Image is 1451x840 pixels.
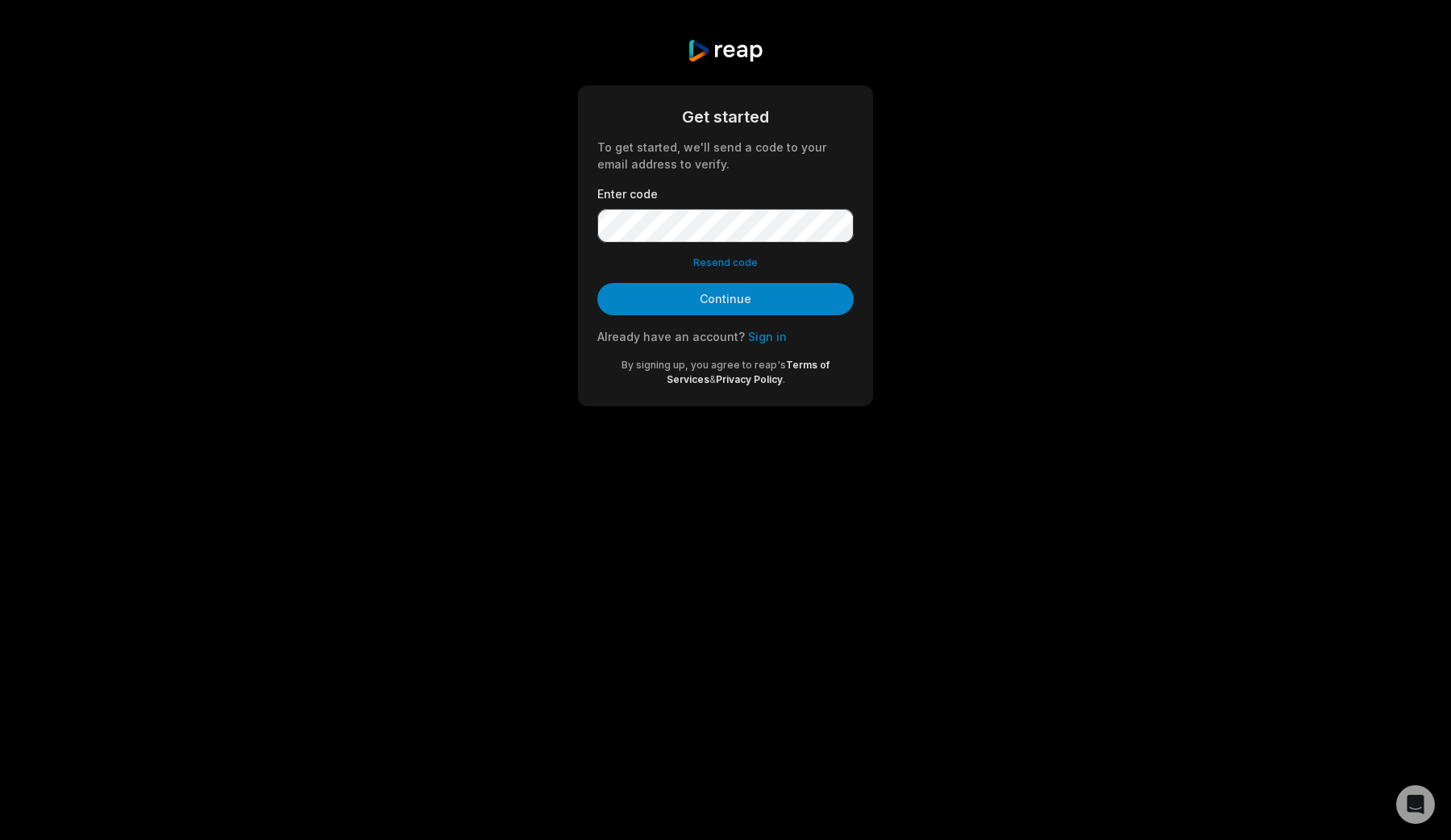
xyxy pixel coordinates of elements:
[1396,785,1435,824] div: Open Intercom Messenger
[693,256,758,270] button: Resend code
[597,185,854,202] label: Enter code
[783,373,785,385] span: .
[597,283,854,315] button: Continue
[716,373,783,385] a: Privacy Policy
[709,373,716,385] span: &
[597,330,745,343] span: Already have an account?
[687,39,763,63] img: reap
[622,359,786,371] span: By signing up, you agree to reap's
[748,330,787,343] a: Sign in
[597,105,854,129] div: Get started
[667,359,830,385] a: Terms of Services
[597,139,854,173] div: To get started, we'll send a code to your email address to verify.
